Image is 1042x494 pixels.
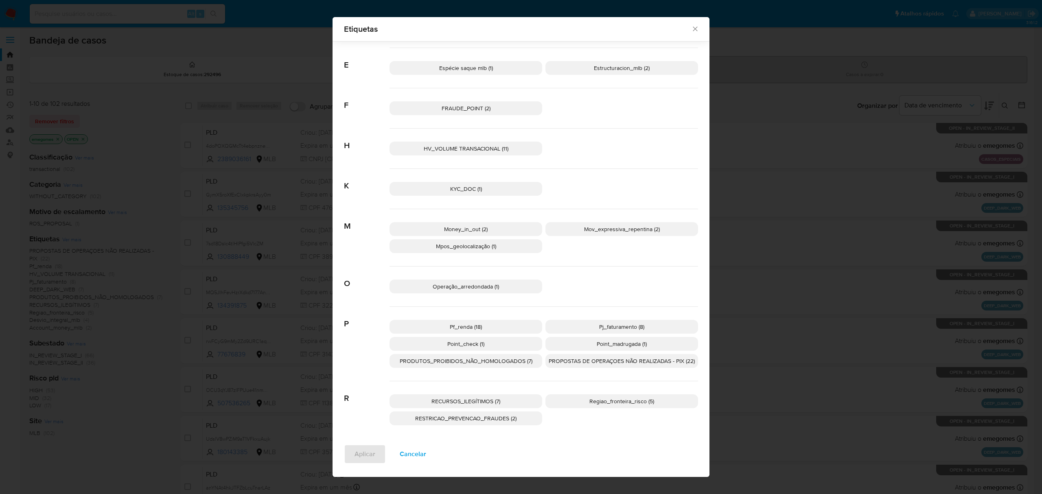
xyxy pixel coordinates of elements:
div: PROPOSTAS DE OPERAÇOES NÃO REALIZADAS - PIX (22) [545,354,698,368]
button: Fechar [691,25,698,32]
div: PRODUTOS_PROIBIDOS_NÃO_HOMOLOGADOS (7) [390,354,542,368]
span: KYC_DOC (1) [450,185,482,193]
span: Regiao_fronteira_risco (5) [589,397,654,405]
span: Pj_faturamento (8) [599,323,644,331]
span: PRODUTOS_PROIBIDOS_NÃO_HOMOLOGADOS (7) [400,357,532,365]
span: Etiquetas [344,25,691,33]
span: Espécie saque mlb (1) [439,64,493,72]
div: Mov_expressiva_repentina (2) [545,222,698,236]
div: RESTRICAO_PREVENCAO_FRAUDES (2) [390,411,542,425]
span: R [344,381,390,403]
div: Regiao_fronteira_risco (5) [545,394,698,408]
div: Money_in_out (2) [390,222,542,236]
div: Operação_arredondada (1) [390,280,542,293]
div: Mpos_geolocalização (1) [390,239,542,253]
span: Operação_arredondada (1) [433,282,499,291]
div: Pj_faturamento (8) [545,320,698,334]
span: E [344,48,390,70]
span: HV_VOLUME TRANSACIONAL (11) [424,144,508,153]
span: F [344,88,390,110]
div: HV_VOLUME TRANSACIONAL (11) [390,142,542,155]
span: Point_madrugada (1) [597,340,647,348]
span: PROPOSTAS DE OPERAÇOES NÃO REALIZADAS - PIX (22) [549,357,695,365]
span: FRAUDE_POINT (2) [442,104,490,112]
span: RESTRICAO_PREVENCAO_FRAUDES (2) [415,414,517,422]
span: RECURSOS_ILEGÍTIMOS (7) [431,397,500,405]
div: Point_madrugada (1) [545,337,698,351]
span: Mov_expressiva_repentina (2) [584,225,660,233]
div: RECURSOS_ILEGÍTIMOS (7) [390,394,542,408]
div: Point_check (1) [390,337,542,351]
span: Money_in_out (2) [444,225,488,233]
span: Point_check (1) [447,340,484,348]
div: Espécie saque mlb (1) [390,61,542,75]
span: M [344,209,390,231]
div: Pf_renda (18) [390,320,542,334]
span: Mpos_geolocalização (1) [436,242,496,250]
span: H [344,129,390,151]
div: FRAUDE_POINT (2) [390,101,542,115]
div: Estructuracion_mlb (2) [545,61,698,75]
span: O [344,267,390,289]
span: Pf_renda (18) [450,323,482,331]
button: Cancelar [389,444,437,464]
span: K [344,169,390,191]
span: Estructuracion_mlb (2) [594,64,650,72]
span: P [344,307,390,329]
div: KYC_DOC (1) [390,182,542,196]
span: Cancelar [400,445,426,463]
